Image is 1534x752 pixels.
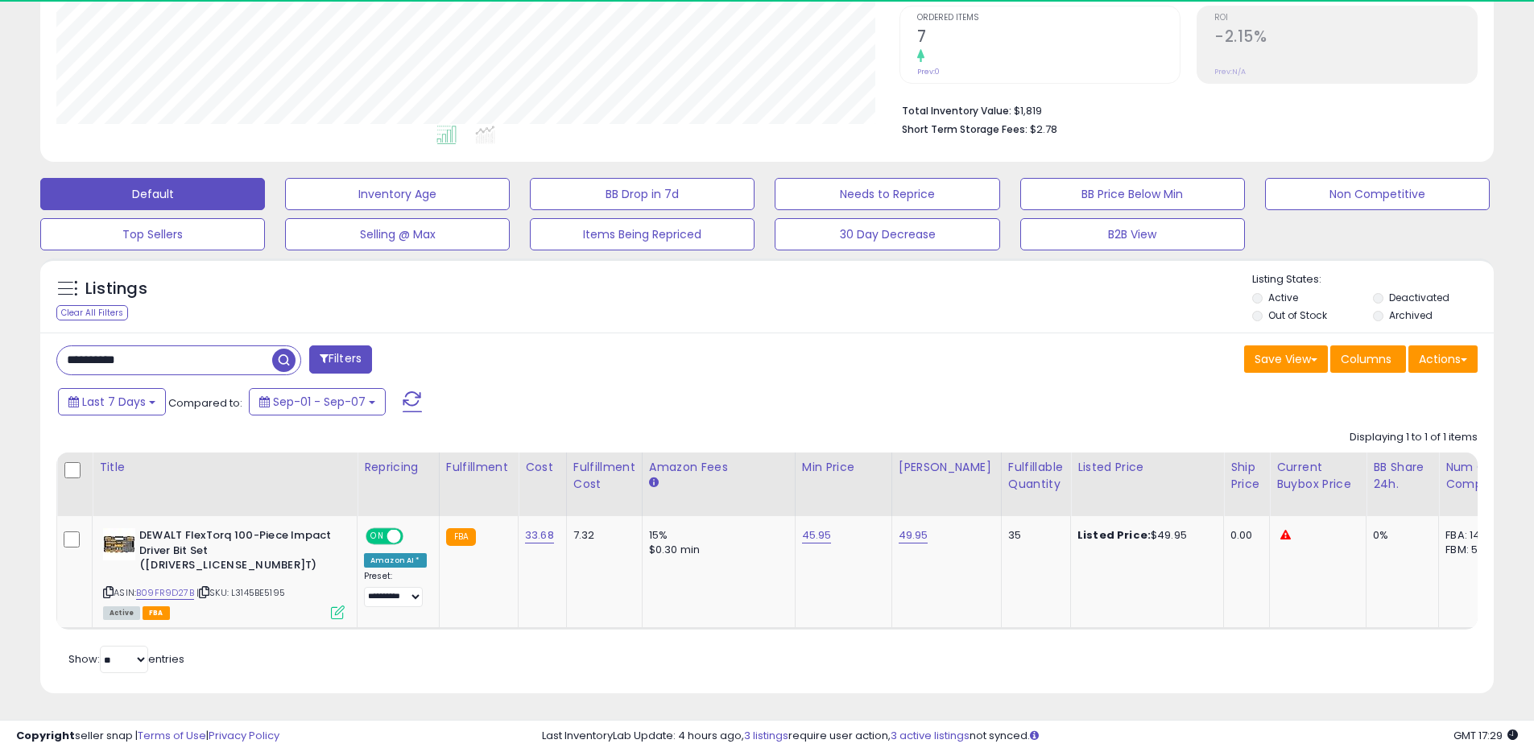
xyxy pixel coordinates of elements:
div: seller snap | | [16,729,279,744]
p: Listing States: [1252,272,1494,287]
div: Listed Price [1077,459,1217,476]
button: Save View [1244,345,1328,373]
button: Inventory Age [285,178,510,210]
button: Non Competitive [1265,178,1490,210]
button: Sep-01 - Sep-07 [249,388,386,415]
div: Num of Comp. [1445,459,1504,493]
span: Show: entries [68,651,184,667]
div: Fulfillable Quantity [1008,459,1064,493]
h2: 7 [917,27,1180,49]
div: $0.30 min [649,543,783,557]
div: Fulfillment [446,459,511,476]
div: [PERSON_NAME] [899,459,994,476]
button: BB Drop in 7d [530,178,755,210]
a: B09FR9D27B [136,586,194,600]
div: ASIN: [103,528,345,618]
span: ON [367,530,387,543]
label: Active [1268,291,1298,304]
a: 33.68 [525,527,554,543]
span: | SKU: L3145BE5195 [196,586,285,599]
div: Amazon Fees [649,459,788,476]
span: $2.78 [1030,122,1057,137]
span: Ordered Items [917,14,1180,23]
div: Title [99,459,350,476]
span: ROI [1214,14,1477,23]
a: Privacy Policy [209,728,279,743]
div: Displaying 1 to 1 of 1 items [1350,430,1478,445]
button: B2B View [1020,218,1245,250]
div: Fulfillment Cost [573,459,635,493]
div: 15% [649,528,783,543]
button: Items Being Repriced [530,218,755,250]
small: FBA [446,528,476,546]
div: $49.95 [1077,528,1211,543]
button: Last 7 Days [58,388,166,415]
small: Amazon Fees. [649,476,659,490]
span: OFF [401,530,427,543]
span: Columns [1341,351,1391,367]
button: Top Sellers [40,218,265,250]
div: 7.32 [573,528,630,543]
b: Total Inventory Value: [902,104,1011,118]
button: Filters [309,345,372,374]
label: Out of Stock [1268,308,1327,322]
div: Last InventoryLab Update: 4 hours ago, require user action, not synced. [542,729,1518,744]
small: Prev: N/A [1214,67,1246,76]
button: 30 Day Decrease [775,218,999,250]
div: Repricing [364,459,432,476]
a: 49.95 [899,527,928,543]
span: Sep-01 - Sep-07 [273,394,366,410]
b: Short Term Storage Fees: [902,122,1027,136]
div: Current Buybox Price [1276,459,1359,493]
button: BB Price Below Min [1020,178,1245,210]
small: Prev: 0 [917,67,940,76]
div: 0% [1373,528,1426,543]
div: Amazon AI * [364,553,427,568]
div: Ship Price [1230,459,1263,493]
a: Terms of Use [138,728,206,743]
b: Listed Price: [1077,527,1151,543]
a: 3 active listings [891,728,970,743]
li: $1,819 [902,100,1466,119]
label: Deactivated [1389,291,1449,304]
span: FBA [143,606,170,620]
div: FBM: 5 [1445,543,1499,557]
div: Min Price [802,459,885,476]
b: DEWALT FlexTorq 100-Piece Impact Driver Bit Set ([DRIVERS_LICENSE_NUMBER]T) [139,528,335,577]
a: 3 listings [744,728,788,743]
div: BB Share 24h. [1373,459,1432,493]
span: Last 7 Days [82,394,146,410]
button: Columns [1330,345,1406,373]
img: 51wHDmm7RWL._SL40_.jpg [103,528,135,560]
strong: Copyright [16,728,75,743]
h5: Listings [85,278,147,300]
button: Selling @ Max [285,218,510,250]
div: 0.00 [1230,528,1257,543]
div: FBA: 14 [1445,528,1499,543]
div: 35 [1008,528,1058,543]
span: Compared to: [168,395,242,411]
span: 2025-09-15 17:29 GMT [1453,728,1518,743]
button: Default [40,178,265,210]
button: Actions [1408,345,1478,373]
span: All listings currently available for purchase on Amazon [103,606,140,620]
div: Clear All Filters [56,305,128,320]
a: 45.95 [802,527,832,543]
div: Cost [525,459,560,476]
label: Archived [1389,308,1433,322]
h2: -2.15% [1214,27,1477,49]
div: Preset: [364,571,427,607]
button: Needs to Reprice [775,178,999,210]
